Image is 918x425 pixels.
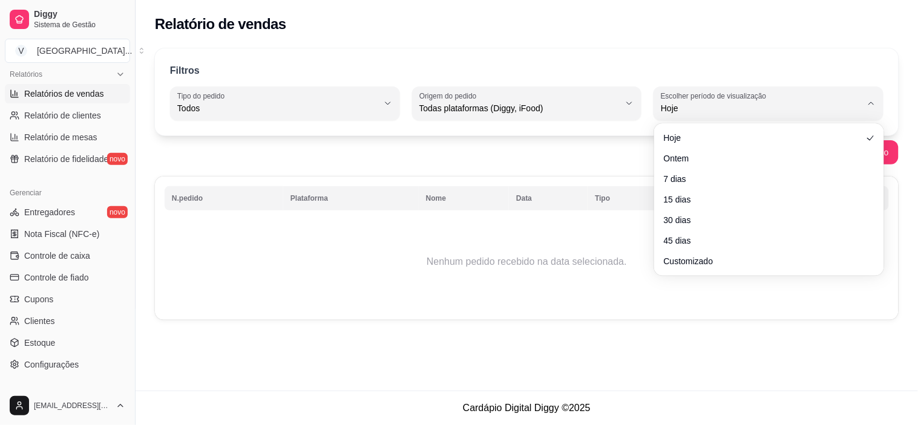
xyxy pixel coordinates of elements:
[24,293,53,305] span: Cupons
[34,20,125,30] span: Sistema de Gestão
[165,213,889,310] td: Nenhum pedido recebido na data selecionada.
[24,271,89,284] span: Controle de fiado
[664,193,862,206] span: 15 dias
[664,152,862,164] span: Ontem
[664,255,862,267] span: Customizado
[664,173,862,185] span: 7 dias
[509,186,588,210] th: Data
[37,45,132,57] div: [GEOGRAPHIC_DATA] ...
[419,91,480,101] label: Origem do pedido
[664,235,862,247] span: 45 dias
[136,391,918,425] footer: Cardápio Digital Diggy © 2025
[24,206,75,218] span: Entregadores
[24,153,108,165] span: Relatório de fidelidade
[177,102,378,114] span: Todos
[24,358,79,371] span: Configurações
[24,315,55,327] span: Clientes
[24,88,104,100] span: Relatórios de vendas
[5,39,130,63] button: Select a team
[177,91,229,101] label: Tipo do pedido
[283,186,419,210] th: Plataforma
[419,102,620,114] span: Todas plataformas (Diggy, iFood)
[10,70,42,79] span: Relatórios
[165,186,283,210] th: N.pedido
[5,183,130,203] div: Gerenciar
[155,15,286,34] h2: Relatório de vendas
[661,102,862,114] span: Hoje
[661,91,770,101] label: Escolher período de visualização
[24,131,97,143] span: Relatório de mesas
[34,9,125,20] span: Diggy
[170,63,200,78] p: Filtros
[24,109,101,122] span: Relatório de clientes
[664,214,862,226] span: 30 dias
[24,337,55,349] span: Estoque
[34,401,111,410] span: [EMAIL_ADDRESS][DOMAIN_NAME]
[664,132,862,144] span: Hoje
[24,228,99,240] span: Nota Fiscal (NFC-e)
[24,250,90,262] span: Controle de caixa
[588,186,665,210] th: Tipo
[15,45,27,57] span: V
[419,186,509,210] th: Nome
